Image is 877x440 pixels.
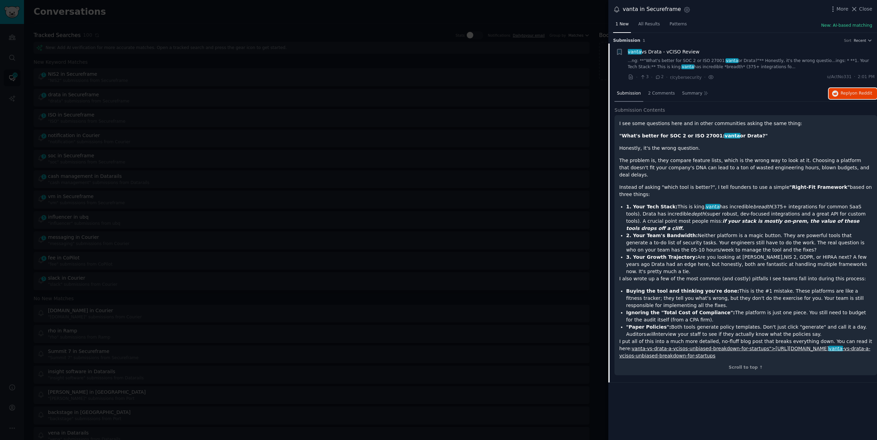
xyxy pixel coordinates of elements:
[619,120,872,127] p: I see some questions here and in other communities asking the same thing:
[837,5,849,13] span: More
[614,107,665,114] span: Submission Contents
[854,74,855,80] span: ·
[655,74,663,80] span: 2
[636,74,637,81] span: ·
[628,48,699,56] span: vs Drata - vCISO Review
[646,331,654,337] em: will
[753,204,772,209] em: breadth
[626,254,697,260] strong: 3. Your Growth Trajectory:
[844,38,852,43] div: Sort
[666,74,668,81] span: ·
[619,338,872,359] p: I put all of this into a much more detailed, no-fluff blog post that breaks everything down. You ...
[626,288,872,309] li: This is the #1 mistake. These platforms are like a fitness tracker; they tell you what’s wrong, b...
[726,58,739,63] span: vanta
[619,184,872,198] p: Instead of asking "which tool is better?", I tell founders to use a simple based on three things:
[640,74,648,80] span: 3
[623,5,681,14] div: vanta in Secureframe
[821,23,872,29] button: New: AI-based matching
[691,211,705,217] em: depth
[682,90,702,97] span: Summary
[789,184,850,190] strong: "Right-Fit Framework"
[619,133,768,138] strong: "What's better for SOC 2 or ISO 27001: or Drata?"
[852,91,872,96] span: on Reddit
[626,309,872,323] li: The platform is just one piece. You still need to budget for the audit itself (from a CPA firm).
[854,38,866,43] span: Recent
[704,74,705,81] span: ·
[828,346,843,351] span: vanta
[705,204,720,209] span: vanta
[628,58,875,70] a: ...ng: **"What's better for SOC 2 or ISO 27001:vantaor Drata?"** Honestly, it's the wrong questio...
[619,145,872,152] p: Honestly, it's the wrong question.
[667,19,689,33] a: Patterns
[619,157,872,179] p: The problem is, they compare feature lists, which is the wrong way to look at it. Choosing a plat...
[619,275,872,282] p: I also wrote up a few of the most common (and costly) pitfalls I see teams fall into during this ...
[626,204,678,209] strong: 1. Your Tech Stack:
[724,133,741,138] span: vanta
[859,5,872,13] span: Close
[651,74,653,81] span: ·
[626,232,872,254] li: Neither platform is a magic button. They are powerful tools that generate a to-do list of securit...
[627,49,642,54] span: vanta
[829,5,849,13] button: More
[626,288,739,294] strong: Buying the tool and thinking you're done:
[829,88,877,99] button: Replyon Reddit
[626,310,735,315] strong: Ignoring the "Total Cost of Compliance":
[613,38,640,44] span: Submission
[616,21,629,27] span: 1 New
[626,233,698,238] strong: 2. Your Team's Bandwidth:
[670,21,687,27] span: Patterns
[851,5,872,13] button: Close
[613,19,631,33] a: 1 New
[617,90,641,97] span: Submission
[626,203,872,232] li: This is king. has incredible (375+ integrations for common SaaS tools). Drata has incredible (sup...
[827,74,852,80] span: u/ActNo331
[619,346,870,358] a: vanta-vs-drata-a-vcisos-unbiased-breakdown-for-startups">[URL][DOMAIN_NAME]vanta-vs-drata-a-vciso...
[628,48,699,56] a: vantavs Drata - vCISO Review
[638,21,660,27] span: All Results
[681,64,694,69] span: vanta
[626,323,872,338] li: Both tools generate policy templates. Don't just click "generate" and call it a day. Auditors int...
[643,38,645,42] span: 1
[841,90,872,97] span: Reply
[626,324,671,330] strong: "Paper Policies":
[619,365,872,371] div: Scroll to top ↑
[858,74,875,80] span: 2:01 PM
[648,90,675,97] span: 2 Comments
[670,75,702,80] span: r/cybersecurity
[636,19,662,33] a: All Results
[626,218,860,231] em: if your stack is mostly on-prem, the value of these tools drops off a cliff.
[626,254,872,275] li: Are you looking at [PERSON_NAME],NIS 2, GDPR, or HIPAA next? A few years ago Drata had an edge he...
[854,38,872,43] button: Recent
